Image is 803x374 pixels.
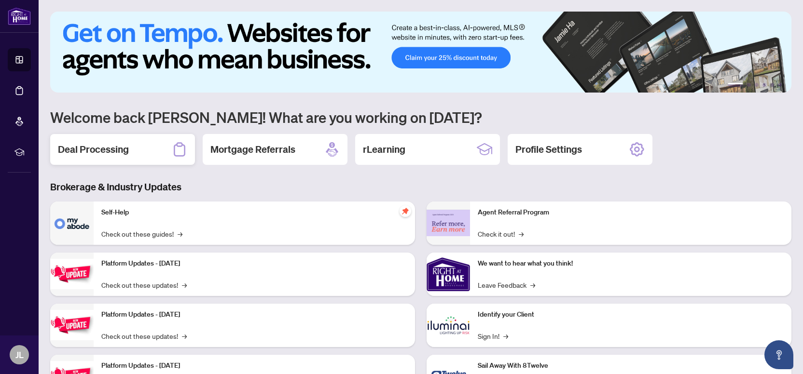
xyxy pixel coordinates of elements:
img: Platform Updates - July 8, 2025 [50,310,94,340]
span: → [182,331,187,341]
span: pushpin [400,205,411,217]
p: Platform Updates - [DATE] [101,361,407,371]
img: logo [8,7,31,25]
h2: Deal Processing [58,143,129,156]
p: Agent Referral Program [478,207,784,218]
button: 2 [747,83,751,87]
img: Slide 0 [50,12,791,93]
span: → [503,331,508,341]
button: 6 [778,83,782,87]
a: Check it out!→ [478,228,524,239]
a: Check out these guides!→ [101,228,182,239]
h2: Profile Settings [515,143,582,156]
p: Self-Help [101,207,407,218]
a: Leave Feedback→ [478,280,535,290]
p: Sail Away With 8Twelve [478,361,784,371]
button: 5 [770,83,774,87]
h2: Mortgage Referrals [210,143,295,156]
span: → [519,228,524,239]
img: Agent Referral Program [427,210,470,236]
img: We want to hear what you think! [427,253,470,296]
img: Identify your Client [427,304,470,347]
span: → [178,228,182,239]
button: 3 [755,83,759,87]
h2: rLearning [363,143,405,156]
p: Identify your Client [478,309,784,320]
span: JL [15,348,24,361]
button: Open asap [764,340,793,369]
button: 4 [762,83,766,87]
p: We want to hear what you think! [478,258,784,269]
button: 1 [728,83,743,87]
a: Sign In!→ [478,331,508,341]
h3: Brokerage & Industry Updates [50,180,791,194]
span: → [530,280,535,290]
p: Platform Updates - [DATE] [101,309,407,320]
p: Platform Updates - [DATE] [101,258,407,269]
span: → [182,280,187,290]
a: Check out these updates!→ [101,280,187,290]
img: Self-Help [50,201,94,245]
img: Platform Updates - July 21, 2025 [50,259,94,289]
a: Check out these updates!→ [101,331,187,341]
h1: Welcome back [PERSON_NAME]! What are you working on [DATE]? [50,108,791,126]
